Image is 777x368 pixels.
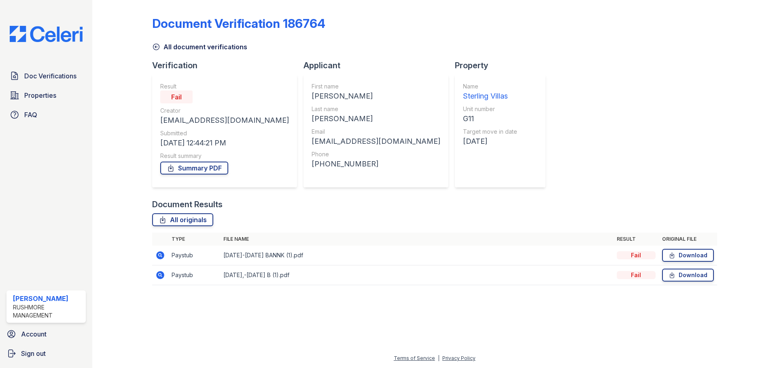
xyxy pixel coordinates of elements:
span: FAQ [24,110,37,120]
a: Name Sterling Villas [463,82,517,102]
td: [DATE]-[DATE] BANNK (1).pdf [220,246,614,265]
div: [EMAIL_ADDRESS][DOMAIN_NAME] [160,115,289,126]
span: Doc Verifications [24,71,76,81]
img: CE_Logo_Blue-a8612792a0a2168367f1c8372b55b34899dd931a85d93a1a3d3e32e68fde9ad4.png [3,26,89,42]
th: File name [220,233,614,246]
div: Unit number [463,105,517,113]
th: Type [168,233,220,246]
a: Properties [6,87,86,103]
div: Result summary [160,152,289,160]
a: Terms of Service [394,355,435,361]
span: Sign out [21,349,46,358]
div: Document Results [152,199,223,210]
a: Account [3,326,89,342]
a: Privacy Policy [442,355,476,361]
div: [PERSON_NAME] [312,90,440,102]
div: Creator [160,107,289,115]
div: Name [463,82,517,90]
td: Paystub [168,246,220,265]
a: All originals [152,213,213,226]
a: Doc Verifications [6,68,86,84]
div: Rushmore Management [13,303,83,320]
div: Property [455,60,552,71]
div: G11 [463,113,517,124]
td: Paystub [168,265,220,285]
div: Target move in date [463,128,517,136]
th: Result [614,233,659,246]
td: [DATE],-[DATE] B (1).pdf [220,265,614,285]
div: Applicant [304,60,455,71]
a: All document verifications [152,42,247,52]
div: [DATE] 12:44:21 PM [160,137,289,149]
div: [PERSON_NAME] [13,294,83,303]
a: Download [662,269,714,282]
div: Fail [160,90,193,103]
a: Sign out [3,345,89,362]
div: Phone [312,150,440,158]
a: FAQ [6,107,86,123]
a: Summary PDF [160,162,228,175]
div: Email [312,128,440,136]
div: Document Verification 186764 [152,16,325,31]
span: Account [21,329,47,339]
div: [PHONE_NUMBER] [312,158,440,170]
div: [EMAIL_ADDRESS][DOMAIN_NAME] [312,136,440,147]
div: Last name [312,105,440,113]
span: Properties [24,90,56,100]
div: [PERSON_NAME] [312,113,440,124]
a: Download [662,249,714,262]
div: Submitted [160,129,289,137]
div: | [438,355,439,361]
div: Verification [152,60,304,71]
div: Fail [617,251,656,259]
div: Result [160,82,289,90]
div: Fail [617,271,656,279]
th: Original file [659,233,717,246]
div: Sterling Villas [463,90,517,102]
div: [DATE] [463,136,517,147]
div: First name [312,82,440,90]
